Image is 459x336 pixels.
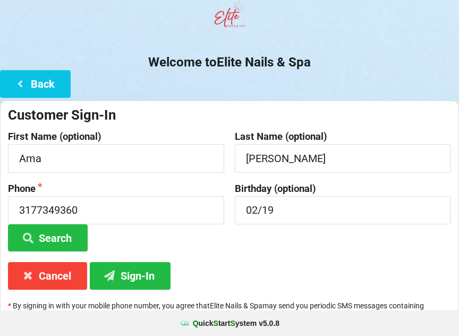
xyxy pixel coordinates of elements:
[8,131,224,142] label: First Name (optional)
[8,183,224,194] label: Phone
[8,262,87,289] button: Cancel
[193,319,199,327] span: Q
[214,319,218,327] span: S
[8,300,451,322] p: By signing in with your mobile phone number, you agree that Elite Nails & Spa may send you period...
[8,224,88,251] button: Search
[235,196,451,224] input: MM/DD
[230,319,235,327] span: S
[8,144,224,172] input: First Name
[193,318,279,329] b: uick tart ystem v 5.0.8
[235,144,451,172] input: Last Name
[180,318,190,329] img: favicon.ico
[8,106,451,124] div: Customer Sign-In
[90,262,171,289] button: Sign-In
[235,183,451,194] label: Birthday (optional)
[8,196,224,224] input: 1234567890
[235,131,451,142] label: Last Name (optional)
